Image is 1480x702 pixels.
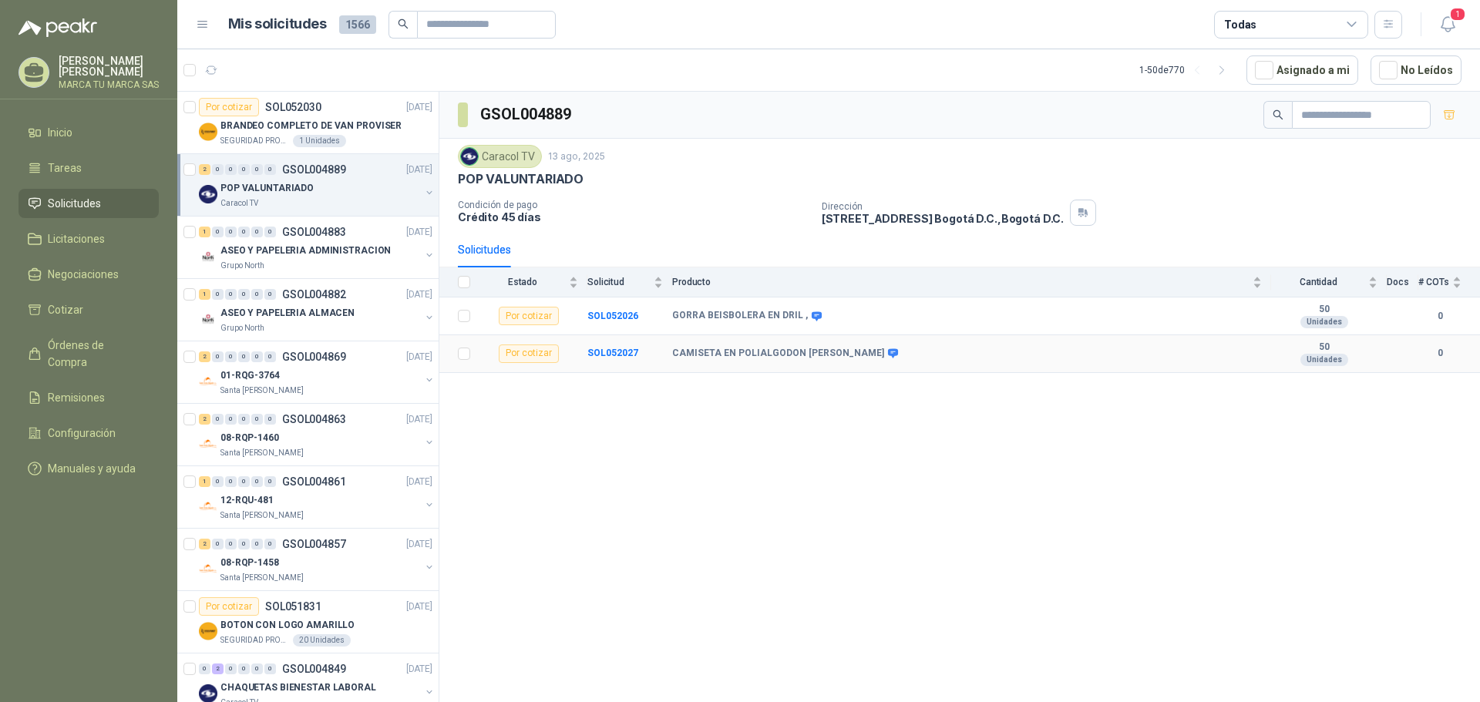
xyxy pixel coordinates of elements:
div: 0 [225,164,237,175]
div: 0 [225,289,237,300]
b: 0 [1418,309,1461,324]
div: 0 [238,164,250,175]
p: [STREET_ADDRESS] Bogotá D.C. , Bogotá D.C. [822,212,1064,225]
p: MARCA TU MARCA SAS [59,80,159,89]
span: search [398,18,409,29]
th: # COTs [1418,267,1480,297]
div: 0 [251,289,263,300]
a: Órdenes de Compra [18,331,159,377]
div: Todas [1224,16,1256,33]
b: 0 [1418,346,1461,361]
p: 01-RQG-3764 [220,368,280,383]
p: [DATE] [406,537,432,552]
div: 0 [212,164,224,175]
div: 0 [225,414,237,425]
span: Estado [479,277,566,287]
div: 2 [199,351,210,362]
p: Santa [PERSON_NAME] [220,385,304,397]
span: Solicitud [587,277,651,287]
a: 2 0 0 0 0 0 GSOL004869[DATE] Company Logo01-RQG-3764Santa [PERSON_NAME] [199,348,436,397]
b: 50 [1271,304,1377,316]
span: Inicio [48,124,72,141]
div: 0 [251,476,263,487]
p: Crédito 45 días [458,210,809,223]
div: Por cotizar [499,307,559,325]
div: 0 [238,539,250,549]
a: Negociaciones [18,260,159,289]
p: GSOL004889 [282,164,346,175]
p: Santa [PERSON_NAME] [220,447,304,459]
p: SOL051831 [265,601,321,612]
a: SOL052026 [587,311,638,321]
p: [DATE] [406,600,432,614]
div: 0 [225,539,237,549]
button: Asignado a mi [1246,55,1358,85]
a: 1 0 0 0 0 0 GSOL004883[DATE] Company LogoASEO Y PAPELERIA ADMINISTRACIONGrupo North [199,223,436,272]
p: GSOL004869 [282,351,346,362]
div: 0 [212,476,224,487]
div: Solicitudes [458,241,511,258]
div: 1 - 50 de 770 [1139,58,1234,82]
p: ASEO Y PAPELERIA ADMINISTRACION [220,244,391,258]
span: Configuración [48,425,116,442]
a: Inicio [18,118,159,147]
div: Por cotizar [199,98,259,116]
p: GSOL004863 [282,414,346,425]
img: Company Logo [199,247,217,266]
a: 2 0 0 0 0 0 GSOL004863[DATE] Company Logo08-RQP-1460Santa [PERSON_NAME] [199,410,436,459]
p: POP VALUNTARIADO [458,171,584,187]
div: 0 [225,476,237,487]
p: Grupo North [220,322,264,334]
p: Grupo North [220,260,264,272]
div: 0 [251,227,263,237]
span: Tareas [48,160,82,176]
span: 1566 [339,15,376,34]
div: 0 [264,476,276,487]
a: Manuales y ayuda [18,454,159,483]
img: Company Logo [199,310,217,328]
a: 2 0 0 0 0 0 GSOL004889[DATE] Company LogoPOP VALUNTARIADOCaracol TV [199,160,436,210]
p: GSOL004883 [282,227,346,237]
span: Cotizar [48,301,83,318]
div: 0 [238,663,250,674]
span: # COTs [1418,277,1449,287]
button: No Leídos [1371,55,1461,85]
p: [DATE] [406,662,432,677]
p: CHAQUETAS BIENESTAR LABORAL [220,680,376,695]
span: 1 [1449,7,1466,22]
h1: Mis solicitudes [228,13,327,35]
p: [DATE] [406,475,432,489]
img: Company Logo [199,497,217,516]
div: Unidades [1300,316,1348,328]
span: Órdenes de Compra [48,337,144,371]
img: Company Logo [199,123,217,141]
th: Cantidad [1271,267,1387,297]
img: Company Logo [199,372,217,391]
div: 1 [199,476,210,487]
div: Por cotizar [499,344,559,363]
p: [DATE] [406,100,432,115]
div: 20 Unidades [293,634,351,647]
span: Remisiones [48,389,105,406]
div: 2 [199,414,210,425]
div: 0 [212,289,224,300]
a: Solicitudes [18,189,159,218]
div: 0 [212,539,224,549]
div: 0 [238,476,250,487]
div: 0 [225,351,237,362]
p: BRANDEO COMPLETO DE VAN PROVISER [220,119,402,133]
a: Configuración [18,418,159,448]
p: Caracol TV [220,197,258,210]
div: 2 [199,164,210,175]
div: 0 [264,414,276,425]
p: GSOL004849 [282,663,346,674]
th: Producto [672,267,1271,297]
button: 1 [1434,11,1461,39]
p: BOTON CON LOGO AMARILLO [220,618,355,633]
img: Company Logo [199,435,217,453]
b: SOL052027 [587,348,638,358]
div: 0 [238,351,250,362]
p: SEGURIDAD PROVISER LTDA [220,135,290,147]
p: Condición de pago [458,200,809,210]
p: 08-RQP-1458 [220,556,279,570]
